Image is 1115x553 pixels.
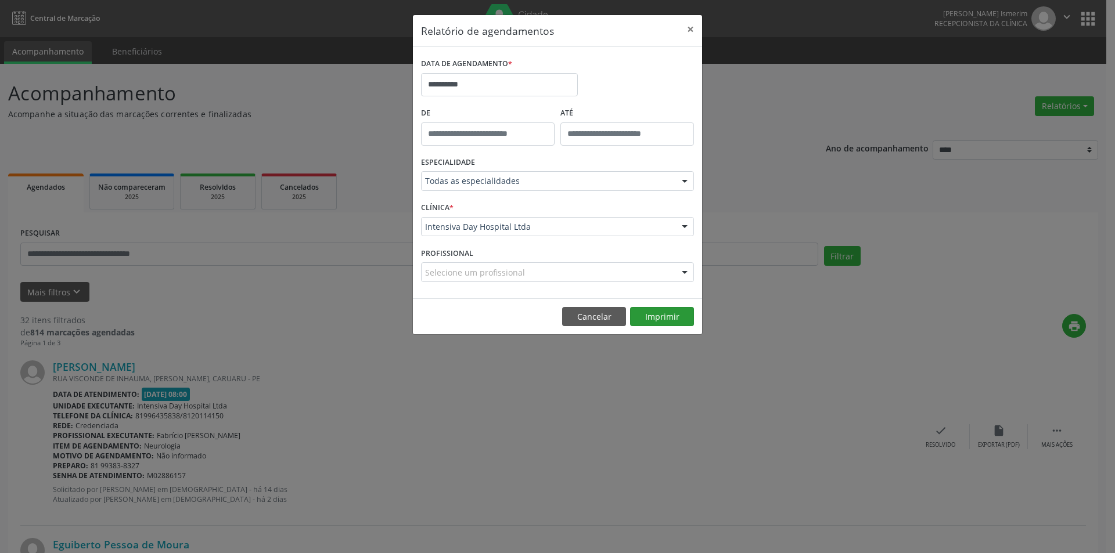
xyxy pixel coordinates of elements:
label: DATA DE AGENDAMENTO [421,55,512,73]
button: Imprimir [630,307,694,327]
span: Selecione um profissional [425,266,525,279]
label: ESPECIALIDADE [421,154,475,172]
span: Todas as especialidades [425,175,670,187]
span: Intensiva Day Hospital Ltda [425,221,670,233]
label: PROFISSIONAL [421,244,473,262]
button: Cancelar [562,307,626,327]
label: De [421,104,555,122]
label: CLÍNICA [421,199,454,217]
button: Close [679,15,702,44]
h5: Relatório de agendamentos [421,23,554,38]
label: ATÉ [560,104,694,122]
